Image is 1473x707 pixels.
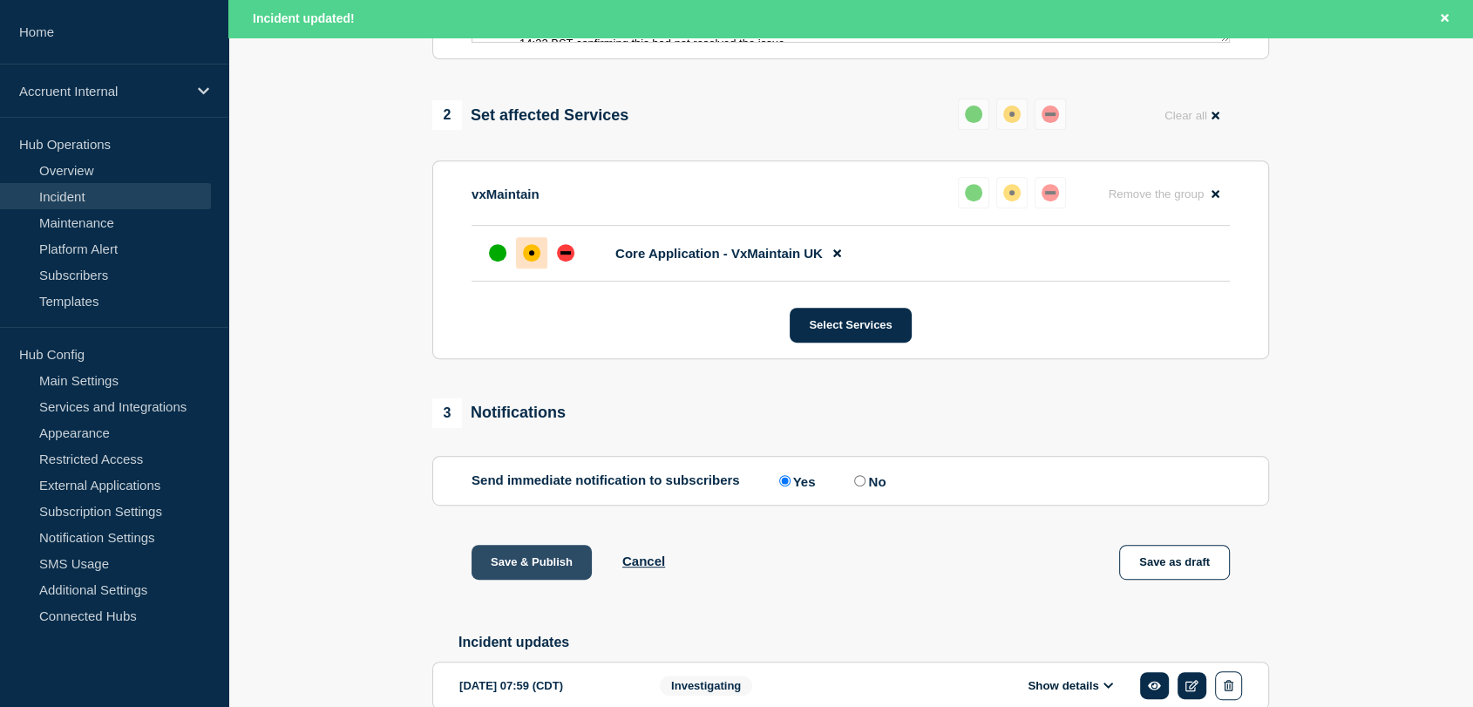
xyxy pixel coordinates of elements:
div: down [1042,105,1059,123]
div: Send immediate notification to subscribers [472,472,1230,489]
label: No [850,472,886,489]
div: affected [1003,184,1021,201]
button: affected [996,99,1028,130]
button: down [1035,99,1066,130]
span: 3 [432,398,462,428]
button: Close banner [1434,9,1456,29]
button: Clear all [1154,99,1230,133]
div: affected [1003,105,1021,123]
input: Yes [779,475,791,486]
div: down [1042,184,1059,201]
button: Save & Publish [472,545,592,580]
div: affected [523,244,540,262]
h2: Incident updates [458,635,1269,650]
p: Send immediate notification to subscribers [472,472,740,489]
button: Show details [1022,678,1118,693]
label: Yes [775,472,816,489]
p: vxMaintain [472,187,540,201]
button: up [958,99,989,130]
input: No [854,475,865,486]
button: affected [996,177,1028,208]
div: Set affected Services [432,100,628,130]
div: Notifications [432,398,566,428]
button: Select Services [790,308,911,343]
div: up [965,105,982,123]
div: up [489,244,506,262]
button: Save as draft [1119,545,1230,580]
span: Core Application - VxMaintain UK [615,246,823,261]
span: Incident updated! [253,11,355,25]
div: up [965,184,982,201]
span: Remove the group [1108,187,1204,201]
span: Investigating [660,676,752,696]
div: [DATE] 07:59 (CDT) [459,671,634,700]
button: down [1035,177,1066,208]
button: Cancel [622,554,665,568]
p: Accruent Internal [19,84,187,99]
button: up [958,177,989,208]
span: 2 [432,100,462,130]
div: down [557,244,574,262]
button: Remove the group [1097,177,1230,211]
